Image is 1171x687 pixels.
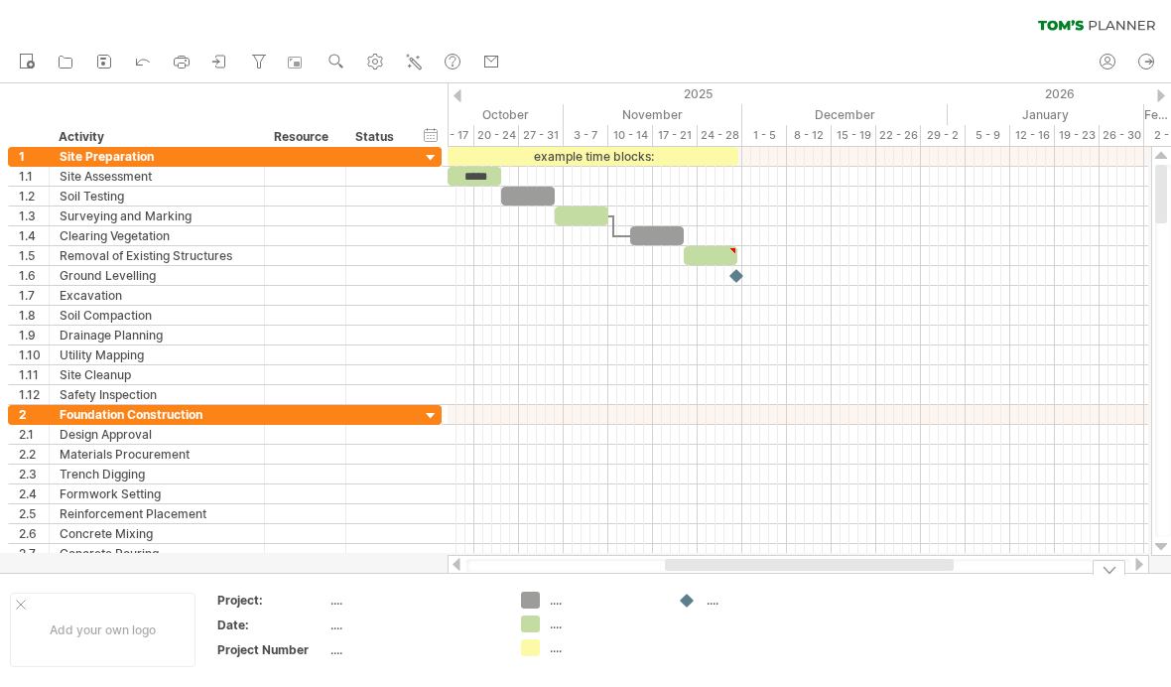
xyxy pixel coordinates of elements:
[474,125,519,146] div: 20 - 24
[358,104,564,125] div: October 2025
[19,445,49,464] div: 2.2
[876,125,921,146] div: 22 - 26
[60,226,254,245] div: Clearing Vegetation
[1093,560,1125,575] div: hide legend
[60,524,254,543] div: Concrete Mixing
[608,125,653,146] div: 10 - 14
[19,187,49,206] div: 1.2
[519,125,564,146] div: 27 - 31
[60,425,254,444] div: Design Approval
[59,127,253,147] div: Activity
[448,147,738,166] div: example time blocks:
[921,125,966,146] div: 29 - 2
[564,125,608,146] div: 3 - 7
[60,465,254,483] div: Trench Digging
[60,484,254,503] div: Formwork Setting
[19,167,49,186] div: 1.1
[274,127,334,147] div: Resource
[550,639,658,656] div: ....
[60,246,254,265] div: Removal of Existing Structures
[60,365,254,384] div: Site Cleanup
[653,125,698,146] div: 17 - 21
[60,187,254,206] div: Soil Testing
[60,147,254,166] div: Site Preparation
[60,385,254,404] div: Safety Inspection
[19,405,49,424] div: 2
[60,405,254,424] div: Foundation Construction
[217,617,326,633] div: Date:
[19,504,49,523] div: 2.5
[330,617,497,633] div: ....
[60,445,254,464] div: Materials Procurement
[217,592,326,609] div: Project:
[60,345,254,364] div: Utility Mapping
[707,592,815,609] div: ....
[19,544,49,563] div: 2.7
[60,544,254,563] div: Concrete Pouring
[19,206,49,225] div: 1.3
[60,326,254,344] div: Drainage Planning
[19,425,49,444] div: 2.1
[430,125,474,146] div: 13 - 17
[19,246,49,265] div: 1.5
[355,127,399,147] div: Status
[330,592,497,609] div: ....
[1100,125,1144,146] div: 26 - 30
[60,306,254,325] div: Soil Compaction
[19,226,49,245] div: 1.4
[60,286,254,305] div: Excavation
[1010,125,1055,146] div: 12 - 16
[60,206,254,225] div: Surveying and Marking
[60,167,254,186] div: Site Assessment
[19,286,49,305] div: 1.7
[19,147,49,166] div: 1
[217,641,326,658] div: Project Number
[948,104,1144,125] div: January 2026
[19,465,49,483] div: 2.3
[966,125,1010,146] div: 5 - 9
[19,524,49,543] div: 2.6
[564,104,742,125] div: November 2025
[19,484,49,503] div: 2.4
[60,266,254,285] div: Ground Levelling
[19,365,49,384] div: 1.11
[19,345,49,364] div: 1.10
[19,326,49,344] div: 1.9
[742,104,948,125] div: December 2025
[550,616,658,632] div: ....
[698,125,742,146] div: 24 - 28
[60,504,254,523] div: Reinforcement Placement
[832,125,876,146] div: 15 - 19
[787,125,832,146] div: 8 - 12
[742,125,787,146] div: 1 - 5
[550,592,658,609] div: ....
[330,641,497,658] div: ....
[19,385,49,404] div: 1.12
[1055,125,1100,146] div: 19 - 23
[19,306,49,325] div: 1.8
[10,593,195,667] div: Add your own logo
[19,266,49,285] div: 1.6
